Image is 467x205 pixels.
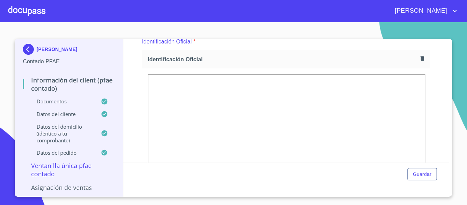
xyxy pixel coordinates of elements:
p: Identificación Oficial [142,38,192,46]
p: Ventanilla única PFAE contado [23,162,115,178]
button: Guardar [408,168,437,181]
p: Datos del domicilio (idéntico a tu comprobante) [23,123,101,144]
p: Documentos [23,98,101,105]
p: Datos del cliente [23,111,101,117]
p: [PERSON_NAME] [37,47,77,52]
p: Contado PFAE [23,57,115,66]
span: [PERSON_NAME] [390,5,451,16]
p: Datos del pedido [23,149,101,156]
button: account of current user [390,5,459,16]
p: Información del Client (PFAE contado) [23,76,115,92]
p: Asignación de Ventas [23,183,115,192]
img: Docupass spot blue [23,44,37,55]
span: Guardar [413,170,431,179]
div: [PERSON_NAME] [23,44,115,57]
span: Identificación Oficial [148,56,418,63]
